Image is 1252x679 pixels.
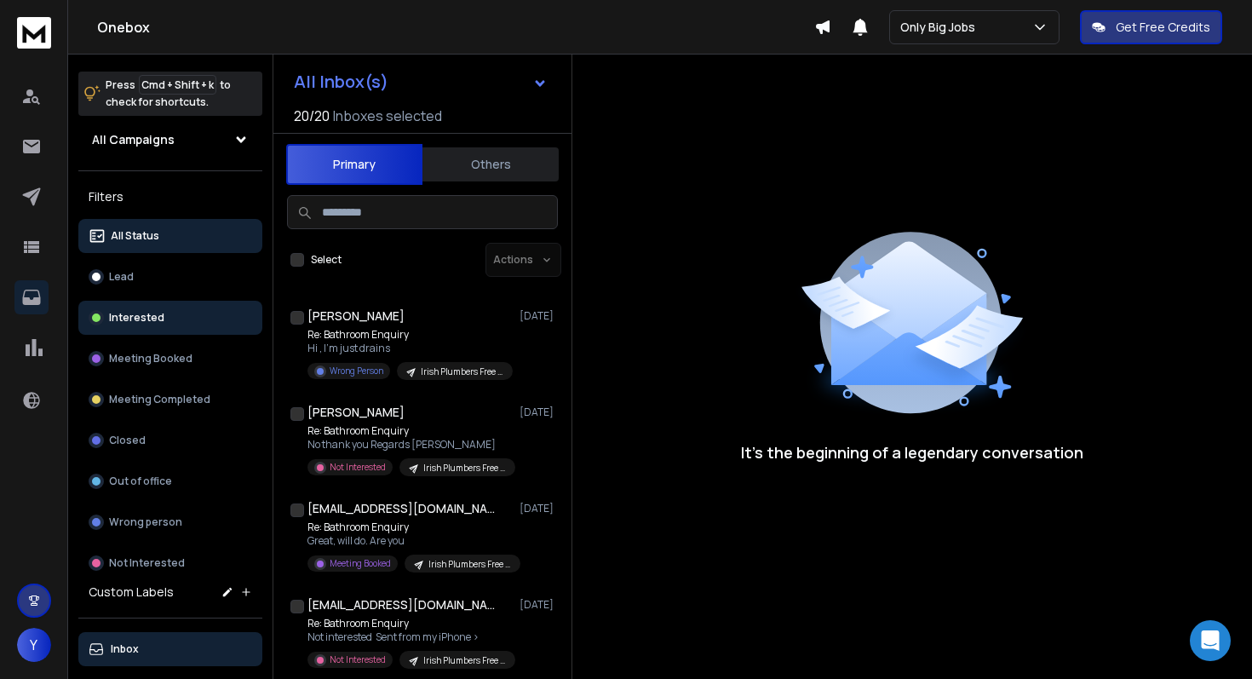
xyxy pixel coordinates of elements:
button: Y [17,628,51,662]
p: Not Interested [330,653,386,666]
h1: [EMAIL_ADDRESS][DOMAIN_NAME] [307,596,495,613]
p: Re: Bathroom Enquiry [307,521,512,534]
button: Not Interested [78,546,262,580]
img: logo [17,17,51,49]
button: Inbox [78,632,262,666]
p: Re: Bathroom Enquiry [307,424,512,438]
p: Great, will do. Are you [307,534,512,548]
p: Not Interested [330,461,386,474]
p: Irish Plumbers Free Trial [423,654,505,667]
h1: Onebox [97,17,814,37]
span: 20 / 20 [294,106,330,126]
h1: All Inbox(s) [294,73,388,90]
p: Hi , I’m just drains [307,342,512,355]
p: Inbox [111,642,139,656]
p: Closed [109,434,146,447]
p: [DATE] [520,598,558,612]
p: Not interested Sent from my iPhone > [307,630,512,644]
p: Press to check for shortcuts. [106,77,231,111]
p: Out of office [109,475,172,488]
button: Meeting Booked [78,342,262,376]
button: Primary [286,144,422,185]
p: [DATE] [520,406,558,419]
div: Open Intercom Messenger [1190,620,1231,661]
p: Meeting Completed [109,393,210,406]
button: Out of office [78,464,262,498]
p: Re: Bathroom Enquiry [307,617,512,630]
p: [DATE] [520,309,558,323]
p: No thank you Regards [PERSON_NAME] [307,438,512,452]
button: All Campaigns [78,123,262,157]
p: Not Interested [109,556,185,570]
h1: [PERSON_NAME] [307,404,405,421]
button: All Inbox(s) [280,65,561,99]
button: Closed [78,423,262,457]
p: [DATE] [520,502,558,515]
p: Re: Bathroom Enquiry [307,328,512,342]
p: Irish Plumbers Free Trial [421,365,503,378]
label: Select [311,253,342,267]
p: Wrong person [109,515,182,529]
p: Interested [109,311,164,325]
p: Get Free Credits [1116,19,1210,36]
h3: Filters [78,185,262,209]
button: Wrong person [78,505,262,539]
button: Lead [78,260,262,294]
p: Lead [109,270,134,284]
h1: All Campaigns [92,131,175,148]
button: Interested [78,301,262,335]
button: All Status [78,219,262,253]
button: Get Free Credits [1080,10,1222,44]
span: Cmd + Shift + k [139,75,216,95]
p: Meeting Booked [109,352,192,365]
h3: Custom Labels [89,584,174,601]
button: Others [422,146,559,183]
button: Meeting Completed [78,383,262,417]
p: Meeting Booked [330,557,391,570]
h1: [EMAIL_ADDRESS][DOMAIN_NAME] [307,500,495,517]
h1: [PERSON_NAME] [307,308,405,325]
p: It’s the beginning of a legendary conversation [741,440,1083,464]
p: Irish Plumbers Free Trial [428,558,510,571]
p: Wrong Person [330,365,383,377]
h3: Inboxes selected [333,106,442,126]
p: Only Big Jobs [900,19,982,36]
p: Irish Plumbers Free Trial [423,462,505,475]
p: All Status [111,229,159,243]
